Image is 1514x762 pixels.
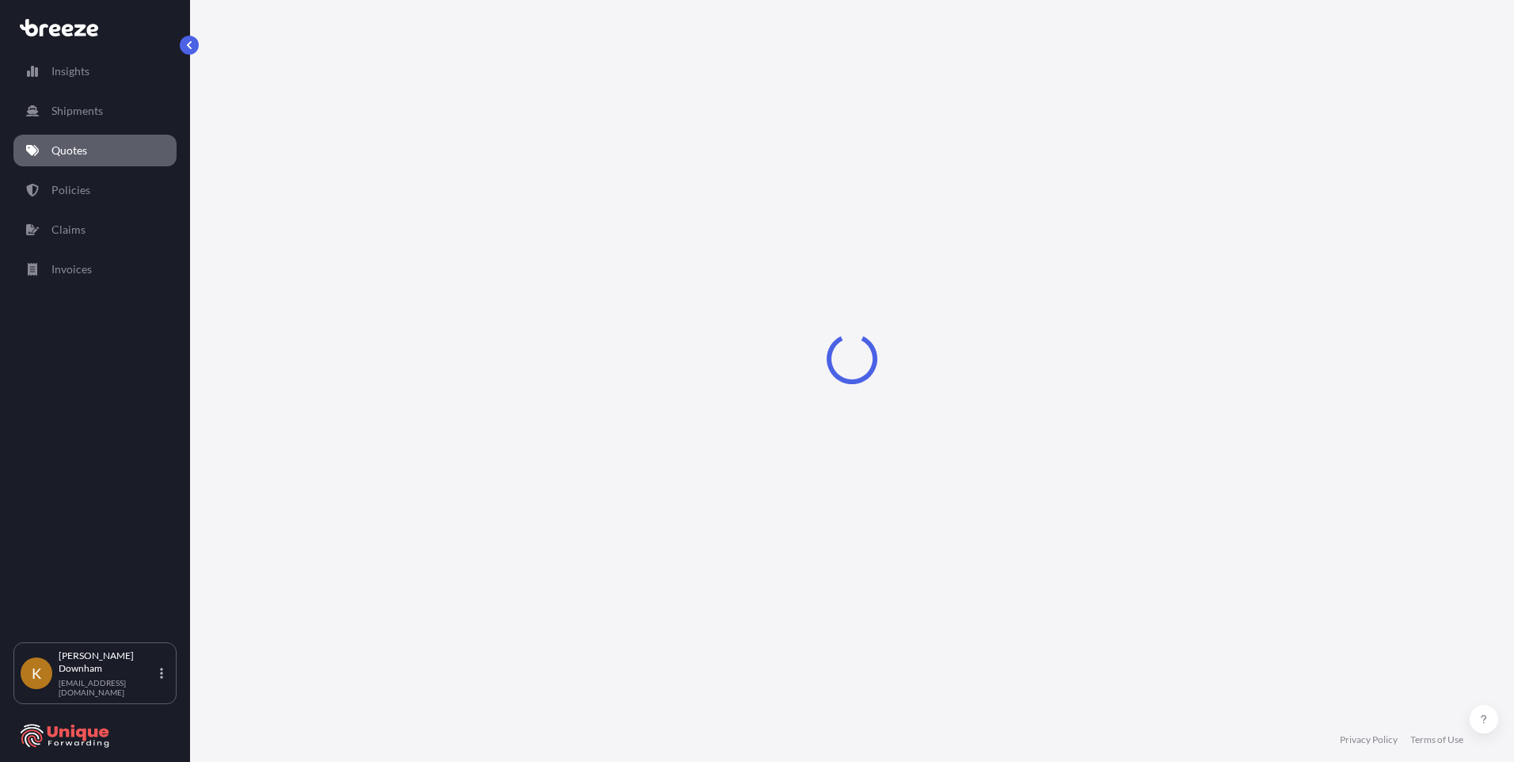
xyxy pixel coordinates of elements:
[51,182,90,198] p: Policies
[51,143,87,158] p: Quotes
[1340,733,1398,746] a: Privacy Policy
[13,55,177,87] a: Insights
[13,135,177,166] a: Quotes
[59,678,157,697] p: [EMAIL_ADDRESS][DOMAIN_NAME]
[51,63,89,79] p: Insights
[51,261,92,277] p: Invoices
[13,95,177,127] a: Shipments
[32,665,41,681] span: K
[59,650,157,675] p: [PERSON_NAME] Downham
[13,174,177,206] a: Policies
[51,222,86,238] p: Claims
[13,214,177,246] a: Claims
[51,103,103,119] p: Shipments
[13,253,177,285] a: Invoices
[1410,733,1463,746] a: Terms of Use
[20,723,111,749] img: organization-logo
